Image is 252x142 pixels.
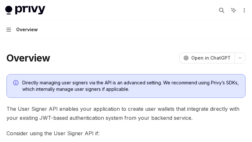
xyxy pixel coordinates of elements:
button: Open in ChatGPT [179,52,235,63]
button: More actions [240,6,247,15]
svg: Info [13,80,20,87]
span: Consider using the User Signer API if: [6,129,246,138]
span: The User Signer API enables your application to create user wallets that integrate directly with ... [6,104,246,122]
span: Directly managing user signers via the API is an advanced setting. We recommend using Privy’s SDK... [22,80,239,92]
img: light logo [5,6,45,15]
div: Overview [16,26,38,33]
span: Open in ChatGPT [191,55,231,61]
h1: Overview [6,52,50,64]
